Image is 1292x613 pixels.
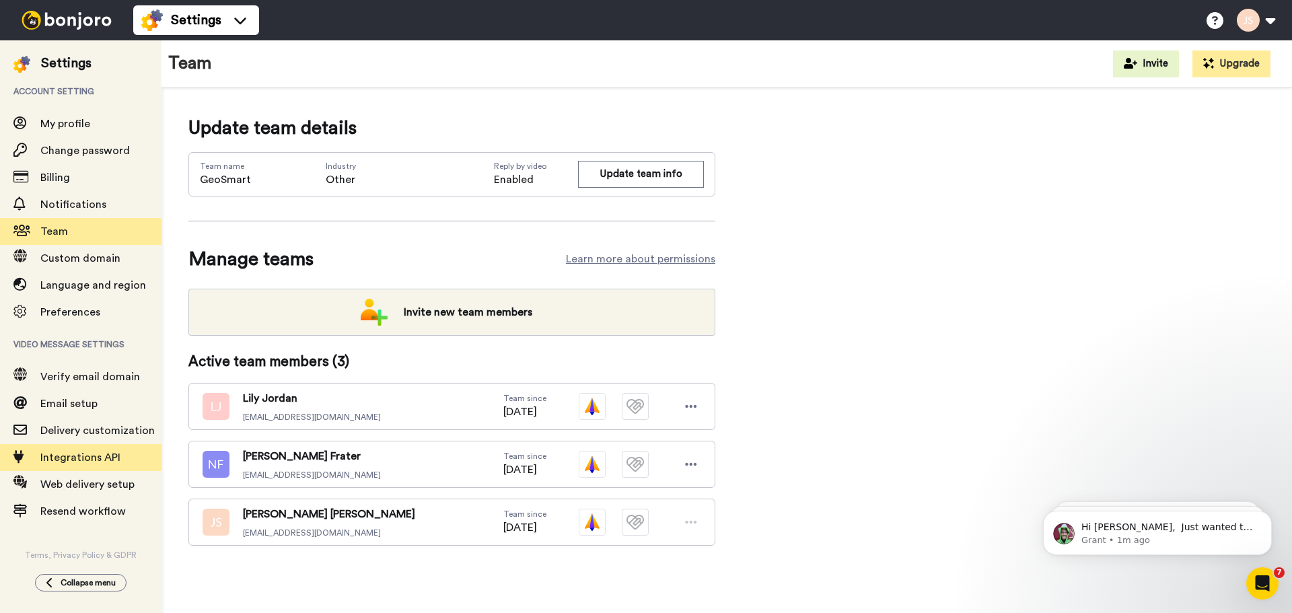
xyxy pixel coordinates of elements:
img: nf.png [203,451,229,478]
span: Team since [503,509,546,519]
img: vm-color.svg [579,393,606,420]
span: [DATE] [503,404,546,420]
span: Collapse menu [61,577,116,588]
span: Lily Jordan [243,390,381,406]
img: vm-color.svg [579,509,606,536]
img: js.png [203,509,229,536]
button: Invite [1113,50,1179,77]
span: Invite new team members [393,299,543,326]
span: [PERSON_NAME] Frater [243,448,381,464]
p: Message from Grant, sent 1m ago [59,52,232,64]
span: Team [40,226,68,237]
span: Active team members ( 3 ) [188,352,349,372]
span: Change password [40,145,130,156]
span: [EMAIL_ADDRESS][DOMAIN_NAME] [243,412,381,423]
span: Verify email domain [40,371,140,382]
span: [EMAIL_ADDRESS][DOMAIN_NAME] [243,470,381,480]
span: 7 [1274,567,1285,578]
img: tm-plain.svg [622,451,649,478]
span: Team name [200,161,251,172]
h1: Team [168,54,212,73]
img: vm-color.svg [579,451,606,478]
span: Preferences [40,307,100,318]
span: My profile [40,118,90,129]
div: Settings [41,54,92,73]
span: Integrations API [40,452,120,463]
button: Collapse menu [35,574,127,591]
span: Language and region [40,280,146,291]
span: Billing [40,172,70,183]
span: Delivery customization [40,425,155,436]
img: bj-logo-header-white.svg [16,11,117,30]
button: Upgrade [1192,50,1270,77]
span: Custom domain [40,253,120,264]
span: Hi [PERSON_NAME], Just wanted to check in as you've been with us at [GEOGRAPHIC_DATA] for about 4... [59,39,231,304]
span: Manage teams [188,246,314,273]
span: Team since [503,451,546,462]
span: [EMAIL_ADDRESS][DOMAIN_NAME] [243,528,415,538]
span: Settings [171,11,221,30]
span: Other [326,172,356,188]
span: Resend workflow [40,506,126,517]
span: Team since [503,393,546,404]
img: settings-colored.svg [13,56,30,73]
img: lj.png [203,393,229,420]
span: Web delivery setup [40,479,135,490]
span: [DATE] [503,519,546,536]
span: Update team details [188,114,715,141]
a: Learn more about permissions [566,251,715,267]
iframe: Intercom live chat [1246,567,1279,600]
img: add-team.png [361,299,388,326]
iframe: Intercom notifications message [1023,482,1292,577]
span: Email setup [40,398,98,409]
img: settings-colored.svg [141,9,163,31]
span: Industry [326,161,356,172]
span: GeoSmart [200,172,251,188]
button: Update team info [578,161,704,187]
img: tm-plain.svg [622,393,649,420]
img: tm-plain.svg [622,509,649,536]
span: Enabled [494,172,578,188]
span: Notifications [40,199,106,210]
span: [DATE] [503,462,546,478]
span: [PERSON_NAME] [PERSON_NAME] [243,506,415,522]
span: Reply by video [494,161,578,172]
